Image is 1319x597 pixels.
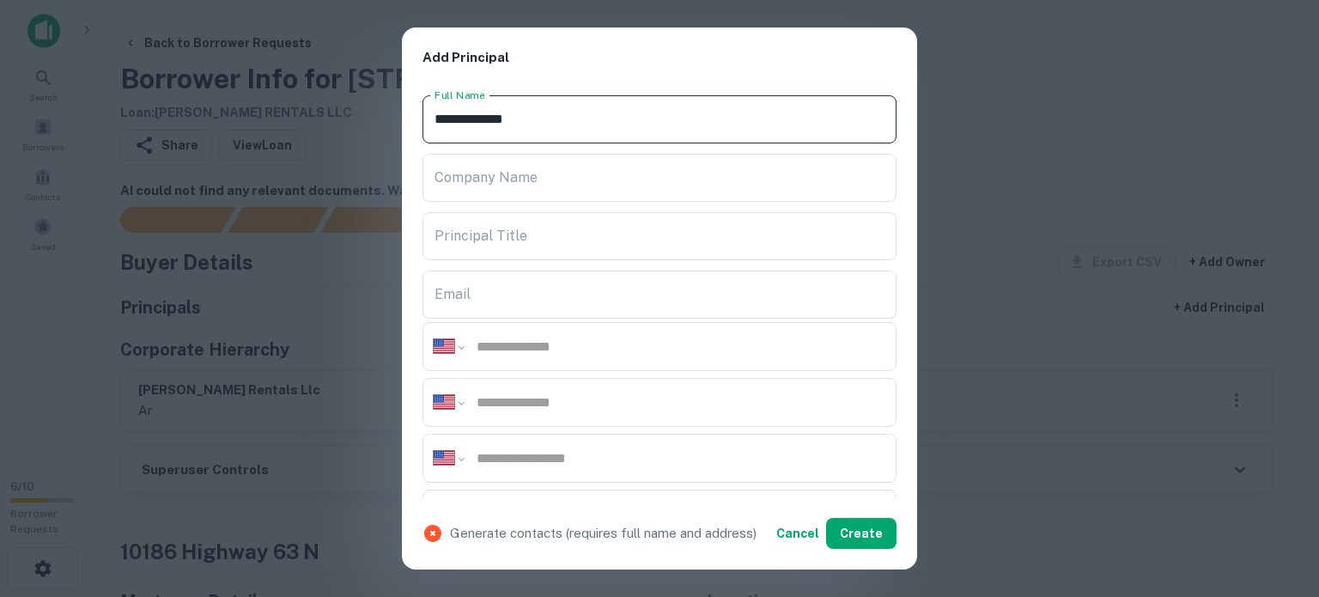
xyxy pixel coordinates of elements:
[769,518,826,549] button: Cancel
[402,27,917,88] h2: Add Principal
[1233,460,1319,542] iframe: Chat Widget
[435,88,485,102] label: Full Name
[450,523,757,544] p: Generate contacts (requires full name and address)
[826,518,897,549] button: Create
